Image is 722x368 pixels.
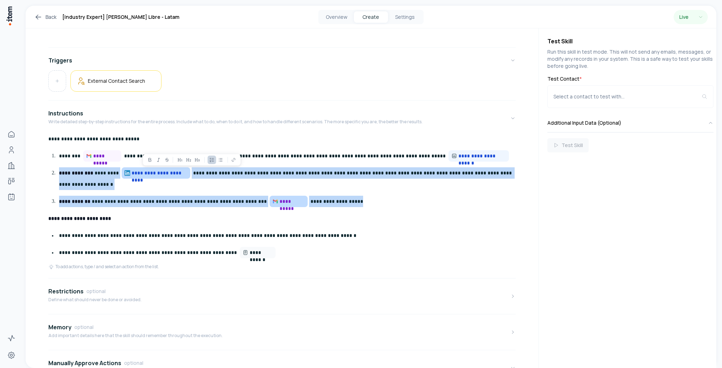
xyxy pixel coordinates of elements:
a: Back [34,13,57,21]
a: People [4,143,18,157]
h5: External Contact Search [88,77,145,84]
span: optional [86,288,106,295]
button: Link [229,156,238,164]
h4: Triggers [48,56,72,65]
h4: Test Skill [547,37,713,45]
button: InstructionsWrite detailed step-by-step instructions for the entire process. Include what to do, ... [48,103,516,133]
a: Agents [4,190,18,204]
button: RestrictionsoptionalDefine what should never be done or avoided. [48,281,516,311]
a: Companies [4,158,18,173]
h1: [Industry Expert] [PERSON_NAME] Libre - Latam [62,13,179,21]
img: Item Brain Logo [6,6,13,26]
a: Settings [4,348,18,362]
button: Settings [388,11,422,23]
a: Home [4,127,18,141]
p: Write detailed step-by-step instructions for the entire process. Include what to do, when to do i... [48,119,423,125]
div: Triggers [48,70,516,97]
button: Create [354,11,388,23]
div: To add actions, type / and select an action from the list. [48,264,159,270]
h4: Restrictions [48,287,84,296]
h4: Memory [48,323,71,331]
a: Activity [4,331,18,345]
p: Run this skill in test mode. This will not send any emails, messages, or modify any records in yo... [547,48,713,70]
label: Test Contact [547,75,713,82]
span: optional [124,359,143,367]
a: Deals [4,174,18,188]
span: optional [74,324,94,331]
button: Additional Input Data (Optional) [547,114,713,132]
button: MemoryoptionalAdd important details here that the skill should remember throughout the execution. [48,317,516,347]
button: Overview [320,11,354,23]
h4: Manually Approve Actions [48,359,121,367]
p: Add important details here that the skill should remember throughout the execution. [48,333,223,339]
div: Select a contact to test with... [553,93,702,100]
p: Define what should never be done or avoided. [48,297,142,303]
div: InstructionsWrite detailed step-by-step instructions for the entire process. Include what to do, ... [48,133,516,275]
button: Triggers [48,50,516,70]
h4: Instructions [48,109,83,118]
